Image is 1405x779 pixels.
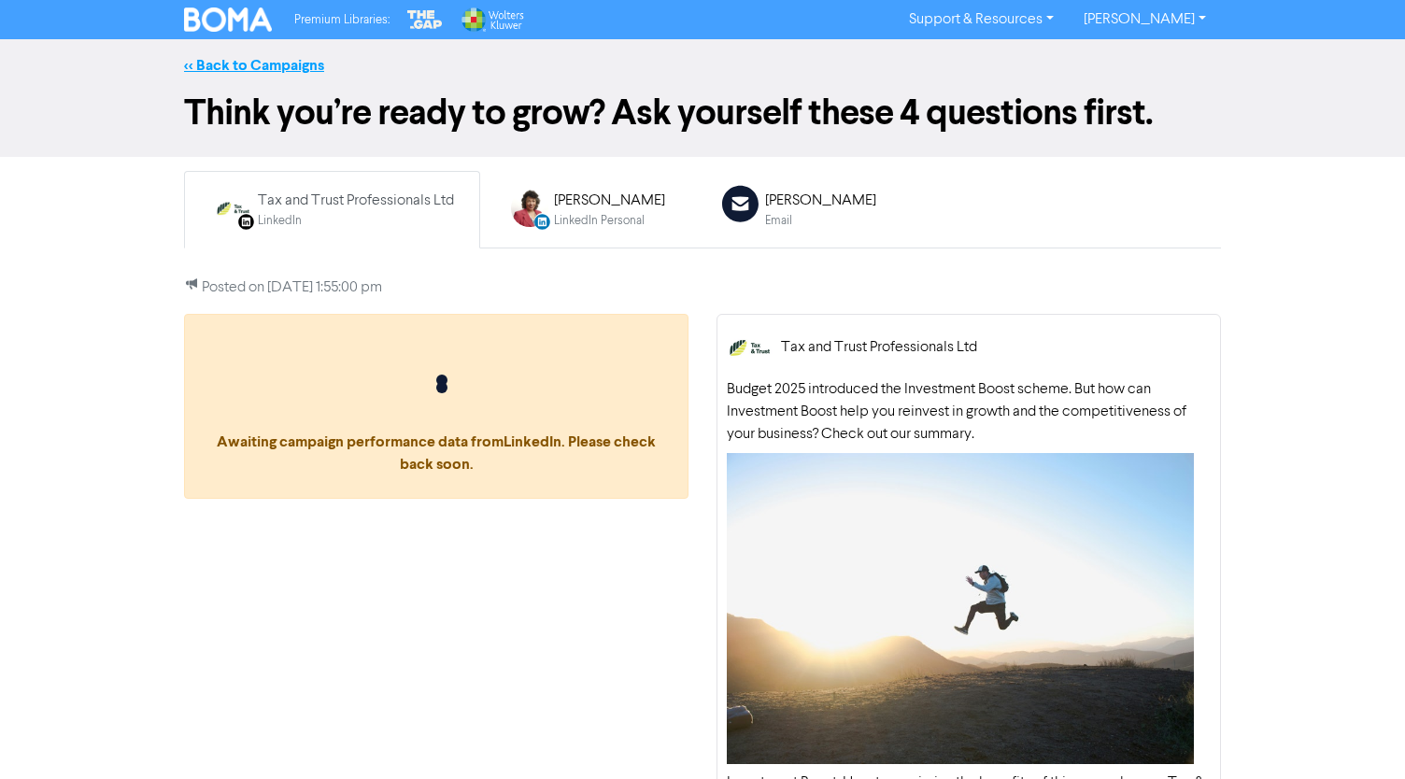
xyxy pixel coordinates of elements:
[215,190,252,227] img: LINKEDIN
[184,276,1221,299] p: Posted on [DATE] 1:55:00 pm
[184,56,324,75] a: << Back to Campaigns
[727,324,773,371] img: 1630602497130
[765,212,876,230] div: Email
[727,378,1211,446] div: Budget 2025 introduced the Investment Boost scheme. But how can Investment Boost help you reinves...
[258,190,454,212] div: Tax and Trust Professionals Ltd
[204,375,669,474] span: Awaiting campaign performance data from LinkedIn . Please check back soon.
[184,7,272,32] img: BOMA Logo
[404,7,446,32] img: The Gap
[894,5,1069,35] a: Support & Resources
[554,212,665,230] div: LinkedIn Personal
[781,336,977,359] div: Tax and Trust Professionals Ltd
[511,190,548,227] img: LINKEDIN_PERSONAL
[460,7,523,32] img: Wolters Kluwer
[1312,689,1405,779] iframe: Chat Widget
[294,14,390,26] span: Premium Libraries:
[258,212,454,230] div: LinkedIn
[727,453,1194,764] img: Your Selected Media
[184,92,1221,135] h1: Think you’re ready to grow? Ask yourself these 4 questions first.
[1069,5,1221,35] a: [PERSON_NAME]
[765,190,876,212] div: [PERSON_NAME]
[554,190,665,212] div: [PERSON_NAME]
